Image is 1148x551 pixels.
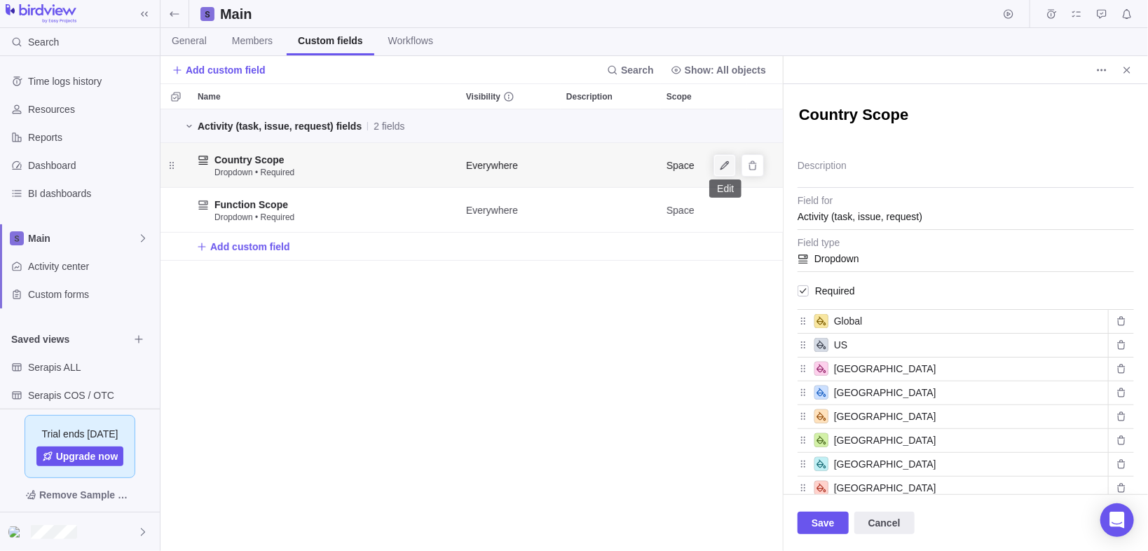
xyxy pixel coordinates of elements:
[1067,11,1086,22] a: My assignments
[298,34,363,48] span: Custom fields
[192,188,460,233] div: Name
[11,484,149,506] span: Remove Sample Data
[129,329,149,349] span: Browse views
[220,4,262,24] h2: Main
[868,515,901,531] span: Cancel
[221,28,284,55] a: Members
[198,119,362,133] span: Activity (task, issue, request) fields
[661,84,747,109] div: Scope
[192,84,460,109] div: Name
[809,281,855,301] span: Required
[28,186,154,200] span: BI dashboards
[160,28,218,55] a: General
[28,102,154,116] span: Resources
[198,90,221,104] span: Name
[1092,60,1112,80] span: More actions
[28,74,154,88] span: Time logs history
[1117,60,1137,80] span: Close
[717,183,734,194] div: Edit
[42,427,118,441] span: Trial ends [DATE]
[812,515,835,531] span: Save
[466,90,500,104] span: Visibility
[56,449,118,463] span: Upgrade now
[1041,4,1061,24] span: Time logs
[798,512,849,534] span: Save
[715,156,734,175] span: Edit
[561,84,661,109] div: Description
[561,188,661,233] div: Description
[232,34,273,48] span: Members
[503,91,514,102] svg: info-description
[28,35,59,49] span: Search
[196,237,290,257] span: Add custom field
[214,212,294,223] span: Dropdown • Required
[8,526,25,538] img: Show
[28,231,137,245] span: Main
[661,188,747,232] div: Space
[11,332,129,346] span: Saved views
[798,204,922,229] span: Activity (task, issue, request)
[667,158,695,172] span: Space
[36,447,124,466] a: Upgrade now
[667,203,695,217] span: Space
[566,90,613,104] span: Description
[172,34,207,48] span: General
[1092,11,1112,22] a: Approval requests
[1100,503,1134,537] div: Open Intercom Messenger
[460,188,561,233] div: Visibility
[466,158,518,172] span: Everywhere
[377,28,444,55] a: Workflows
[661,143,747,187] div: Space
[621,63,654,77] span: Search
[460,143,561,187] div: Everywhere
[1110,383,1133,402] span: Delete value
[1110,478,1133,498] span: Delete value
[166,87,186,107] span: Selection mode
[460,188,561,232] div: Everywhere
[39,487,135,503] span: Remove Sample Data
[685,63,766,77] span: Show: All objects
[214,167,294,178] span: Dropdown • Required
[287,28,374,55] a: Custom fields
[28,130,154,144] span: Reports
[1110,430,1133,450] span: Delete value
[28,158,154,172] span: Dashboard
[1110,335,1133,355] span: Delete value
[28,360,154,374] span: Serapis ALL
[798,152,1134,188] textarea: Description
[743,156,763,175] span: Delete
[661,143,747,188] div: Scope
[388,34,433,48] span: Workflows
[999,4,1018,24] span: Start timer
[601,60,660,80] span: Search
[28,259,154,273] span: Activity center
[661,188,747,233] div: Scope
[460,84,561,109] div: Visibility
[1092,4,1112,24] span: Approval requests
[1110,359,1133,379] span: Delete value
[172,60,266,80] span: Add custom field
[665,60,772,80] span: Show: All objects
[460,143,561,188] div: Visibility
[1110,454,1133,474] span: Delete value
[214,153,285,167] span: Country Scope
[1117,4,1137,24] span: Notifications
[466,203,518,217] span: Everywhere
[561,143,661,188] div: Description
[186,63,266,77] span: Add custom field
[798,104,1134,128] textarea: Name
[1110,311,1133,331] span: Delete value
[6,4,76,24] img: logo
[1041,11,1061,22] a: Time logs
[8,524,25,540] div: Tudor Vlas
[854,512,915,534] span: Cancel
[1110,407,1133,426] span: Delete value
[1067,4,1086,24] span: My assignments
[160,233,784,261] div: Add New
[28,388,154,402] span: Serapis COS / OTC
[374,119,404,133] span: 2 fields
[214,198,288,212] span: Function Scope
[1117,11,1137,22] a: Notifications
[28,287,154,301] span: Custom forms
